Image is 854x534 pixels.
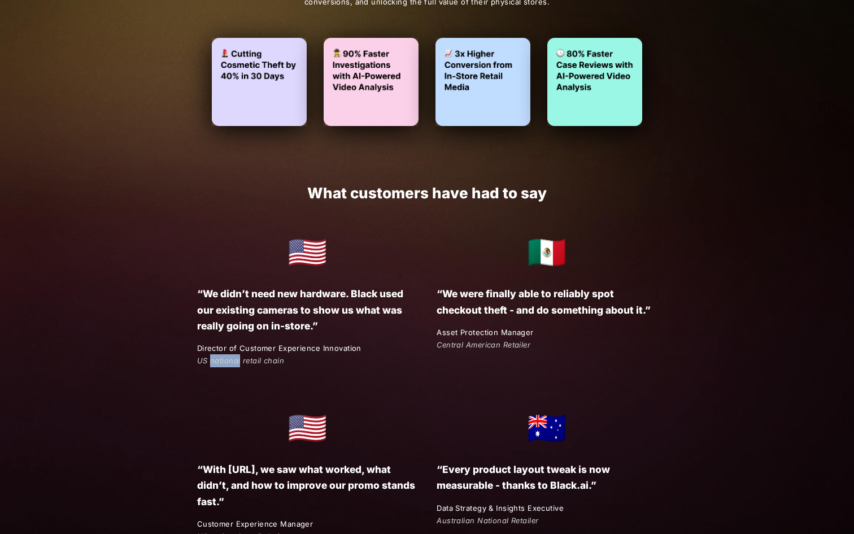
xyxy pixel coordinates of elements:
em: Central American Retailer [437,340,530,349]
h2: 🇲🇽 [437,226,657,278]
p: Customer Experience Manager [197,518,417,530]
p: Director of Customer Experience Innovation [197,342,417,354]
h2: 🇺🇸 [197,402,417,454]
p: “Every product layout tweak is now measurable - thanks to Black.ai.” [437,462,657,493]
em: Australian National Retailer [437,516,538,525]
img: Faster investigations [324,38,419,126]
p: “We didn’t need new hardware. Black used our existing cameras to show us what was really going on... [197,286,417,333]
img: Cosmetic theft [212,38,307,126]
p: “With [URL], we saw what worked, what didn’t, and how to improve our promo stands fast.” [197,462,417,509]
em: US national retail chain [197,356,284,365]
h2: 🇦🇺 [437,402,657,454]
p: Data Strategy & Insights Executive [437,502,657,514]
p: Asset Protection Manager [437,327,657,338]
img: Higher conversions [435,38,530,126]
p: “We were finally able to reliably spot checkout theft - and do something about it.” [437,286,657,318]
img: Fast AI fuelled case reviews [547,38,642,126]
h2: 🇺🇸 [197,226,417,278]
h1: What customers have had to say [197,185,657,201]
